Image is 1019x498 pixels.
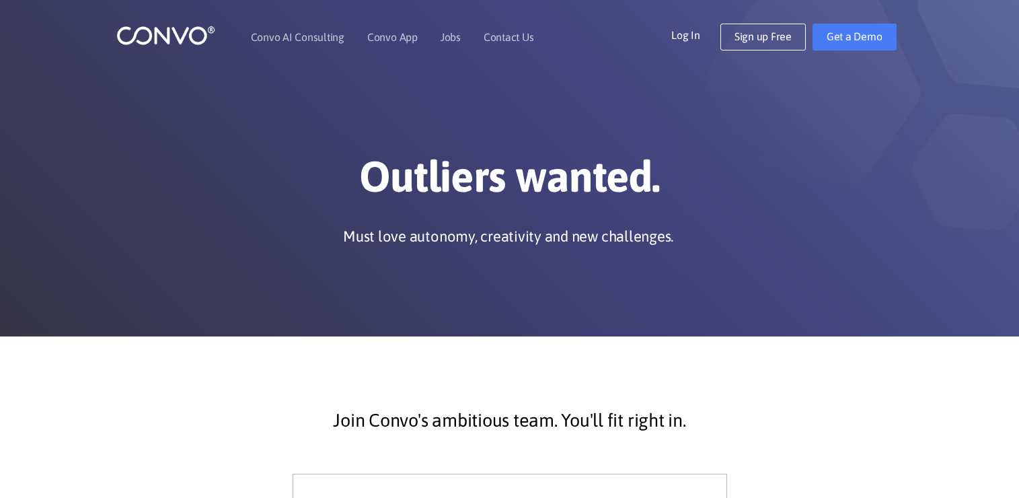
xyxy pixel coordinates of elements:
a: Sign up Free [720,24,806,50]
a: Contact Us [484,32,534,42]
a: Log In [671,24,720,45]
img: logo_1.png [116,25,215,46]
p: Must love autonomy, creativity and new challenges. [343,226,673,246]
p: Join Convo's ambitious team. You'll fit right in. [147,404,873,437]
a: Convo AI Consulting [251,32,344,42]
h1: Outliers wanted. [137,151,883,213]
a: Convo App [367,32,418,42]
a: Get a Demo [813,24,897,50]
a: Jobs [441,32,461,42]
